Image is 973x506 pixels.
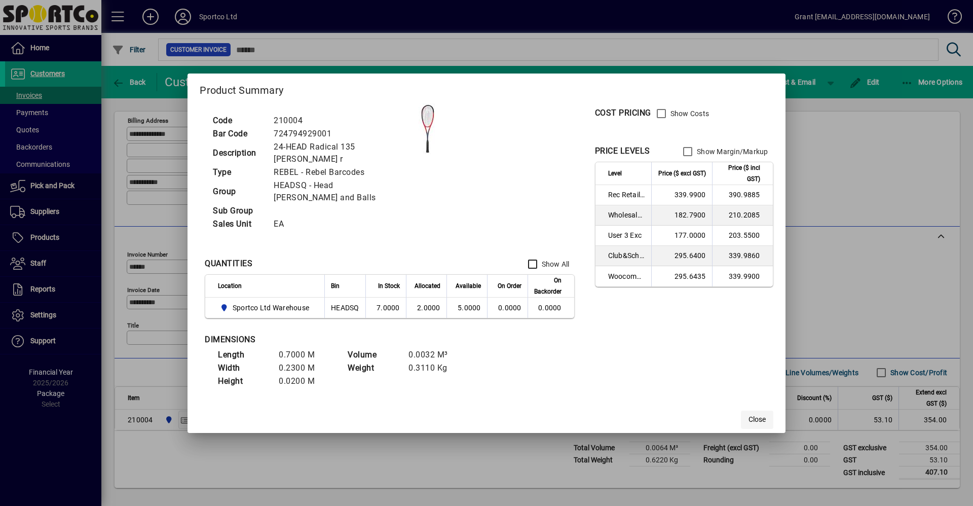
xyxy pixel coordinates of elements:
[651,266,712,286] td: 295.6435
[608,230,645,240] span: User 3 Exc
[218,280,242,292] span: Location
[343,362,403,375] td: Weight
[324,298,365,318] td: HEADSQ
[415,280,440,292] span: Allocated
[712,246,773,266] td: 339.9860
[365,298,406,318] td: 7.0000
[658,168,706,179] span: Price ($ excl GST)
[446,298,487,318] td: 5.0000
[712,266,773,286] td: 339.9900
[269,218,402,231] td: EA
[595,107,651,119] div: COST PRICING
[608,210,645,220] span: Wholesale Exc
[343,348,403,362] td: Volume
[651,246,712,266] td: 295.6400
[712,226,773,246] td: 203.5500
[651,226,712,246] td: 177.0000
[274,348,334,362] td: 0.7000 M
[540,259,570,269] label: Show All
[719,162,760,185] span: Price ($ incl GST)
[741,411,773,429] button: Close
[218,302,313,314] span: Sportco Ltd Warehouse
[456,280,481,292] span: Available
[208,166,269,179] td: Type
[269,140,402,166] td: 24-HEAD Radical 135 [PERSON_NAME] r
[208,218,269,231] td: Sales Unit
[402,103,453,154] img: contain
[403,348,464,362] td: 0.0032 M³
[269,114,402,127] td: 210004
[274,362,334,375] td: 0.2300 M
[651,205,712,226] td: 182.7900
[406,298,446,318] td: 2.0000
[269,127,402,140] td: 724794929001
[208,114,269,127] td: Code
[213,362,274,375] td: Width
[534,275,562,297] span: On Backorder
[208,204,269,218] td: Sub Group
[651,185,712,205] td: 339.9900
[749,414,766,425] span: Close
[205,334,458,346] div: DIMENSIONS
[712,185,773,205] td: 390.9885
[205,258,252,270] div: QUANTITIES
[188,74,785,103] h2: Product Summary
[608,168,622,179] span: Level
[608,271,645,281] span: Woocommerce Retail
[695,147,768,157] label: Show Margin/Markup
[331,280,340,292] span: Bin
[208,179,269,204] td: Group
[269,166,402,179] td: REBEL - Rebel Barcodes
[403,362,464,375] td: 0.3110 Kg
[498,280,521,292] span: On Order
[668,109,709,119] label: Show Costs
[233,303,309,313] span: Sportco Ltd Warehouse
[498,304,521,312] span: 0.0000
[608,250,645,261] span: Club&School Exc
[213,375,274,388] td: Height
[213,348,274,362] td: Length
[712,205,773,226] td: 210.2085
[595,145,650,157] div: PRICE LEVELS
[378,280,400,292] span: In Stock
[269,179,402,204] td: HEADSQ - Head [PERSON_NAME] and Balls
[208,127,269,140] td: Bar Code
[528,298,574,318] td: 0.0000
[274,375,334,388] td: 0.0200 M
[208,140,269,166] td: Description
[608,190,645,200] span: Rec Retail Inc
